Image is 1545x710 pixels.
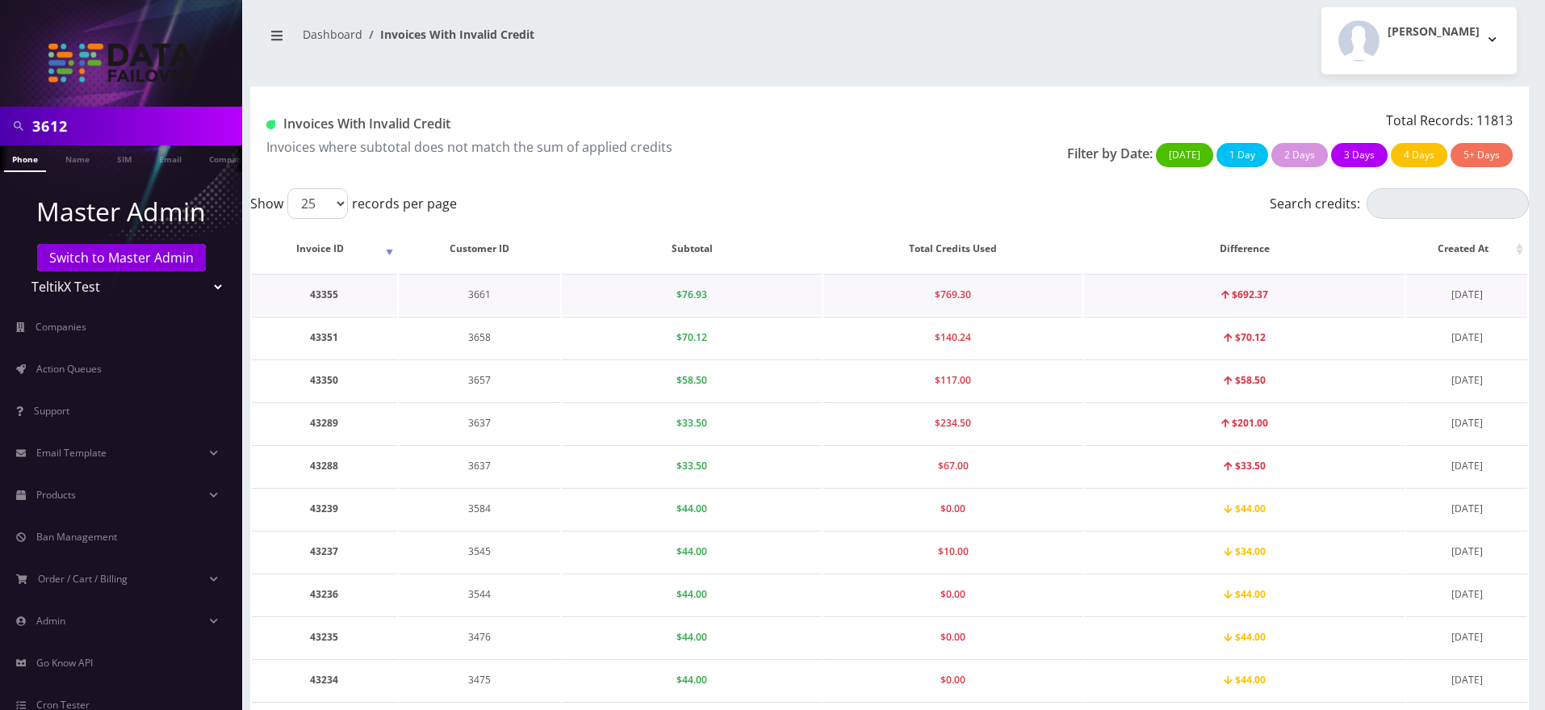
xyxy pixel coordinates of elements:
label: Search credits: [1270,188,1529,219]
nav: breadcrumb [262,18,877,64]
td: 43237 [252,531,397,572]
th: Created At: activate to sort column ascending [1406,225,1527,272]
td: 3637 [399,445,561,486]
p: Invoices where subtotal does not match the sum of applied credits [266,137,877,157]
td: 3584 [399,488,561,529]
td: 43236 [252,573,397,615]
span: $33.50 [1224,459,1266,473]
span: $201.00 [1221,416,1269,430]
a: Name [57,145,98,170]
th: Invoice ID: activate to sort column ascending [252,225,397,272]
button: 5+ Days [1451,143,1513,167]
span: $44.00 [676,587,707,601]
span: $44.00 [1224,587,1266,601]
span: $58.50 [1224,373,1266,387]
span: Companies [36,320,86,334]
button: 4 Days [1391,143,1447,167]
span: $58.50 [676,373,707,387]
li: Invoices With Invalid Credit [362,26,534,43]
td: 3545 [399,531,561,572]
td: 3475 [399,659,561,700]
span: $0.00 [940,630,965,644]
span: $0.00 [940,502,965,515]
span: $0.00 [940,673,965,687]
th: Difference [1084,225,1405,272]
td: [DATE] [1406,659,1527,700]
td: [DATE] [1406,274,1527,315]
td: 3637 [399,402,561,443]
button: 1 Day [1216,143,1268,167]
select: Showrecords per page [287,188,348,219]
span: $10.00 [938,544,969,558]
th: Subtotal [562,225,821,272]
span: 11813 [1476,111,1513,129]
td: [DATE] [1406,531,1527,572]
td: 3661 [399,274,561,315]
th: Customer ID [399,225,561,272]
a: Switch to Master Admin [37,244,206,271]
img: TeltikX Test [48,44,194,82]
span: $44.00 [676,502,707,515]
td: [DATE] [1406,402,1527,443]
td: 43239 [252,488,397,529]
button: [PERSON_NAME] [1321,7,1517,74]
button: 2 Days [1271,143,1328,167]
input: Search credits: [1367,188,1529,219]
td: 43350 [252,359,397,401]
span: $140.24 [935,330,971,344]
span: $44.00 [676,673,707,687]
td: 43235 [252,616,397,657]
td: 3657 [399,359,561,401]
button: [DATE] [1156,143,1213,167]
span: $44.00 [1224,630,1266,644]
span: Go Know API [36,656,93,670]
span: Total Records: [1386,111,1473,129]
td: 3476 [399,616,561,657]
td: 43351 [252,317,397,358]
span: $44.00 [676,630,707,644]
span: $44.00 [676,544,707,558]
button: 3 Days [1331,143,1388,167]
span: $70.12 [1224,330,1266,344]
span: Admin [36,614,65,628]
td: [DATE] [1406,616,1527,657]
td: 3544 [399,573,561,615]
td: 3658 [399,317,561,358]
span: $234.50 [935,416,971,430]
td: 43288 [252,445,397,486]
span: $117.00 [935,373,971,387]
a: Company [201,145,255,170]
span: $76.93 [676,288,707,301]
span: Ban Management [36,530,117,544]
img: Invoices With Invalid Credit Application [266,120,275,129]
span: $692.37 [1221,288,1269,301]
span: $33.50 [676,416,707,430]
span: $44.00 [1224,502,1266,515]
td: [DATE] [1406,573,1527,615]
a: SIM [109,145,140,170]
td: [DATE] [1406,445,1527,486]
span: Action Queues [36,362,102,376]
th: Total Credits Used [823,225,1082,272]
span: $67.00 [938,459,969,473]
a: Dashboard [303,27,362,42]
span: Email Template [36,446,107,460]
span: Support [34,404,69,418]
label: Show records per page [250,188,457,219]
span: $33.50 [676,459,707,473]
span: $70.12 [676,330,707,344]
span: $34.00 [1224,544,1266,558]
td: 43234 [252,659,397,700]
a: Phone [4,145,46,172]
td: [DATE] [1406,317,1527,358]
input: Search in Company [32,111,238,141]
td: [DATE] [1406,488,1527,529]
td: 43289 [252,402,397,443]
p: Filter by Date: [1067,144,1153,163]
span: $0.00 [940,587,965,601]
td: [DATE] [1406,359,1527,401]
td: 43355 [252,274,397,315]
span: Products [36,488,76,502]
span: $769.30 [935,288,971,301]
